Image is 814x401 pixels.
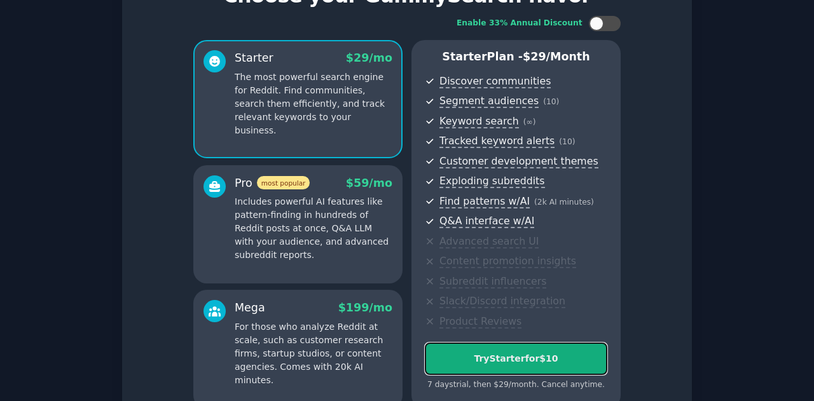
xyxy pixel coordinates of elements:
span: $ 29 /month [523,50,590,63]
span: ( 10 ) [543,97,559,106]
span: $ 59 /mo [346,177,392,189]
span: ( 10 ) [559,137,575,146]
span: Subreddit influencers [439,275,546,289]
span: Slack/Discord integration [439,295,565,308]
div: Starter [235,50,273,66]
button: TryStarterfor$10 [425,343,607,375]
span: Exploding subreddits [439,175,544,188]
div: Try Starter for $10 [425,352,607,365]
div: 7 days trial, then $ 29 /month . Cancel anytime. [425,379,607,391]
p: The most powerful search engine for Reddit. Find communities, search them efficiently, and track ... [235,71,392,137]
div: Enable 33% Annual Discount [457,18,583,29]
div: Mega [235,300,265,316]
span: ( 2k AI minutes ) [534,198,594,207]
span: Tracked keyword alerts [439,135,555,148]
span: Customer development themes [439,155,598,168]
span: Product Reviews [439,315,521,329]
p: For those who analyze Reddit at scale, such as customer research firms, startup studios, or conte... [235,320,392,387]
span: Advanced search UI [439,235,539,248]
span: $ 199 /mo [338,301,392,314]
span: Q&A interface w/AI [439,215,534,228]
span: Segment audiences [439,95,539,108]
p: Starter Plan - [425,49,607,65]
span: Content promotion insights [439,255,576,268]
div: Pro [235,175,310,191]
span: Keyword search [439,115,519,128]
p: Includes powerful AI features like pattern-finding in hundreds of Reddit posts at once, Q&A LLM w... [235,195,392,262]
span: Discover communities [439,75,551,88]
span: most popular [257,176,310,189]
span: Find patterns w/AI [439,195,530,208]
span: ( ∞ ) [523,118,536,126]
span: $ 29 /mo [346,51,392,64]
